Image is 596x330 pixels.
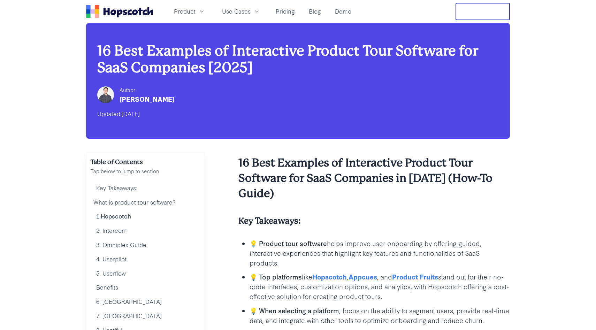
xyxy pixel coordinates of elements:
[97,43,499,76] h1: 16 Best Examples of Interactive Product Tour Software for SaaS Companies [2025]
[332,6,354,17] a: Demo
[170,6,209,17] button: Product
[312,272,347,281] a: Hopscotch
[120,86,174,94] div: Author:
[456,3,510,20] button: Free Trial
[101,212,131,220] a: Hopscotch
[91,238,200,252] a: 3. Omniplex Guide
[97,108,499,119] div: Updated:
[96,212,101,220] b: 1.
[91,209,200,223] a: 1.Hopscotch
[86,5,153,18] a: Home
[392,272,438,281] a: Product Fruits
[222,7,251,16] span: Use Cases
[91,223,200,238] a: 2. Intercom
[250,238,327,248] b: 💡 Product tour software
[174,7,196,16] span: Product
[120,94,174,104] div: [PERSON_NAME]
[91,181,200,195] a: Key Takeaways:
[273,6,298,17] a: Pricing
[306,6,324,17] a: Blog
[91,280,200,294] a: Benefits
[250,306,510,325] p: , focus on the ability to segment users, provide real-time data, and integrate with other tools t...
[238,215,510,227] h4: Key Takeaways:
[91,309,200,323] a: 7. [GEOGRAPHIC_DATA]
[91,157,200,167] h2: Table of Contents
[250,238,510,268] p: helps improve user onboarding by offering guided, interactive experiences that highlight key feat...
[91,167,200,175] p: Tap below to jump to section
[250,272,510,301] p: like , , and stand out for their no-code interfaces, customization options, and analytics, with H...
[122,109,140,117] time: [DATE]
[349,272,377,281] a: Appcues
[91,294,200,309] a: 6. [GEOGRAPHIC_DATA]
[91,252,200,266] a: 4. Userpilot
[91,195,200,209] a: What is product tour software?
[238,155,510,201] h2: 16 Best Examples of Interactive Product Tour Software for SaaS Companies in [DATE] (How-To Guide)
[250,272,302,281] b: 💡 Top platforms
[218,6,265,17] button: Use Cases
[250,306,339,315] b: 💡 When selecting a platform
[97,86,114,103] img: Mark Spera
[91,266,200,281] a: 5. Userflow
